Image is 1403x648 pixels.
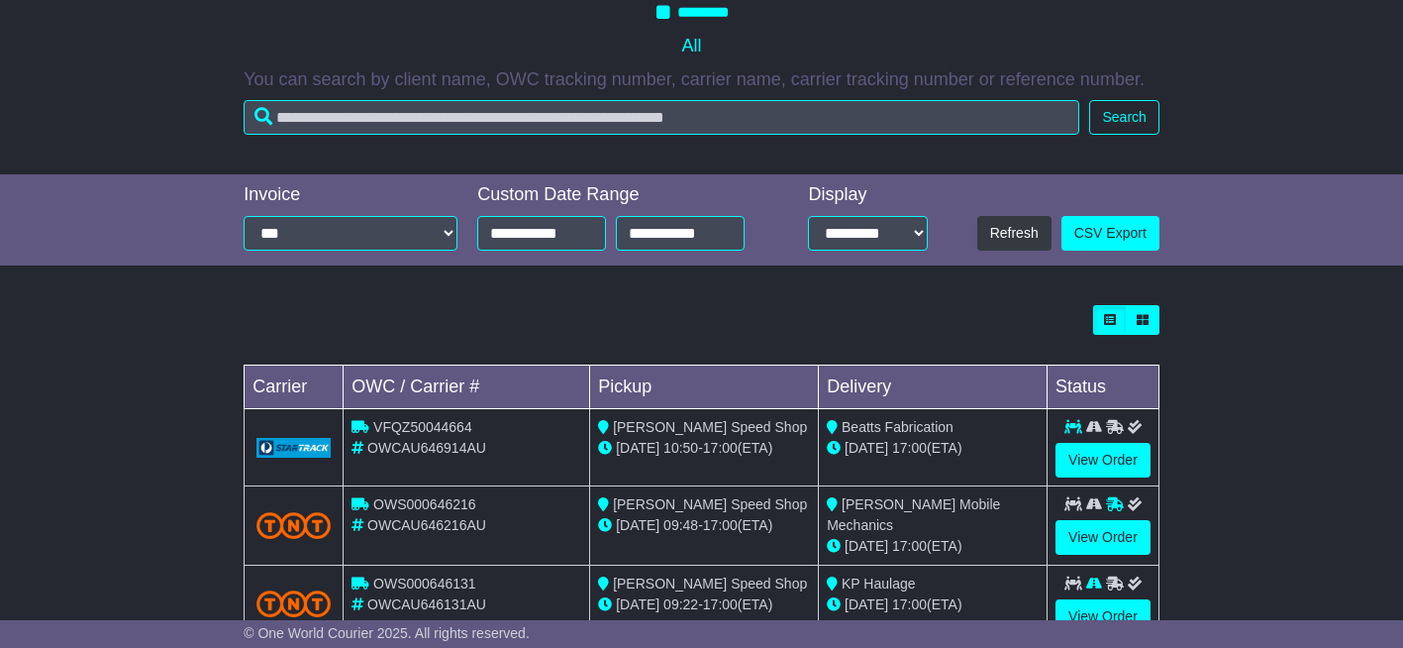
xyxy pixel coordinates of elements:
div: - (ETA) [598,438,810,459]
span: OWS000646131 [373,576,476,592]
span: 17:00 [892,440,927,456]
span: OWCAU646914AU [367,440,486,456]
div: - (ETA) [598,594,810,615]
span: [DATE] [616,596,659,612]
div: - (ETA) [598,515,810,536]
td: Carrier [245,365,344,408]
span: VFQZ50044664 [373,419,472,435]
div: Display [808,184,928,206]
td: OWC / Carrier # [344,365,590,408]
span: OWCAU646131AU [367,596,486,612]
p: You can search by client name, OWC tracking number, carrier name, carrier tracking number or refe... [244,69,1159,91]
span: [DATE] [616,440,659,456]
span: 17:00 [703,517,738,533]
span: 10:50 [663,440,698,456]
td: Delivery [819,365,1048,408]
button: Refresh [977,216,1052,251]
span: Beatts Fabrication [842,419,953,435]
span: [DATE] [845,596,888,612]
td: Pickup [590,365,819,408]
span: 17:00 [892,596,927,612]
a: CSV Export [1061,216,1159,251]
span: © One World Courier 2025. All rights reserved. [244,625,530,641]
span: [DATE] [616,517,659,533]
img: GetCarrierServiceLogo [256,438,331,458]
img: TNT_Domestic.png [256,591,331,617]
span: 09:22 [663,596,698,612]
a: View Order [1055,520,1151,555]
div: Custom Date Range [477,184,769,206]
span: OWS000646216 [373,496,476,512]
span: [PERSON_NAME] Speed Shop [613,576,807,592]
button: Search [1089,100,1158,135]
div: (ETA) [827,594,1039,615]
span: [PERSON_NAME] Speed Shop [613,419,807,435]
a: View Order [1055,599,1151,634]
span: 17:00 [703,596,738,612]
span: OWCAU646216AU [367,517,486,533]
span: KP Haulage [842,576,915,592]
span: [PERSON_NAME] Speed Shop [613,496,807,512]
span: [DATE] [845,440,888,456]
span: 09:48 [663,517,698,533]
span: [DATE] [845,538,888,554]
div: (ETA) [827,438,1039,459]
td: Status [1048,365,1159,408]
div: (ETA) [827,536,1039,557]
img: TNT_Domestic.png [256,512,331,539]
span: 17:00 [892,538,927,554]
div: Invoice [244,184,457,206]
span: 17:00 [703,440,738,456]
a: View Order [1055,443,1151,478]
span: [PERSON_NAME] Mobile Mechanics [827,496,1000,533]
